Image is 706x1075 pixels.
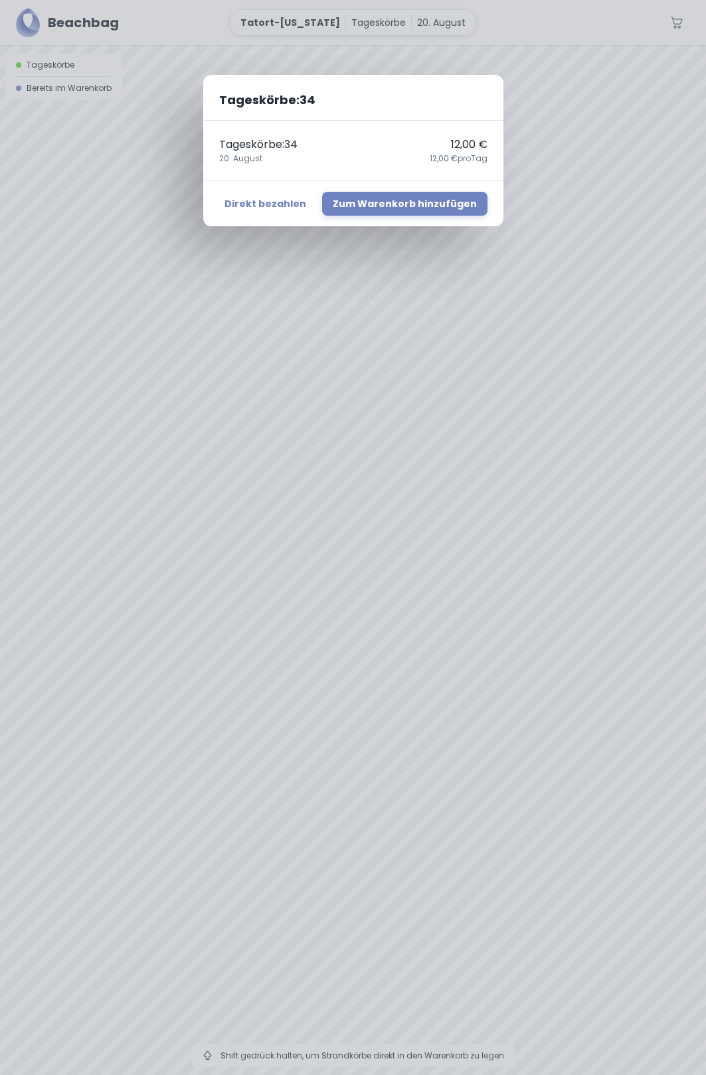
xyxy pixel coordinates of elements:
[219,137,298,153] p: Tageskörbe : 34
[451,137,487,153] p: 12,00 €
[219,192,311,216] button: Direkt bezahlen
[430,153,487,165] span: 12,00 € pro Tag
[203,75,503,121] h2: Tageskörbe : 34
[219,153,262,165] span: 20. August
[322,192,487,216] button: Zum Warenkorb hinzufügen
